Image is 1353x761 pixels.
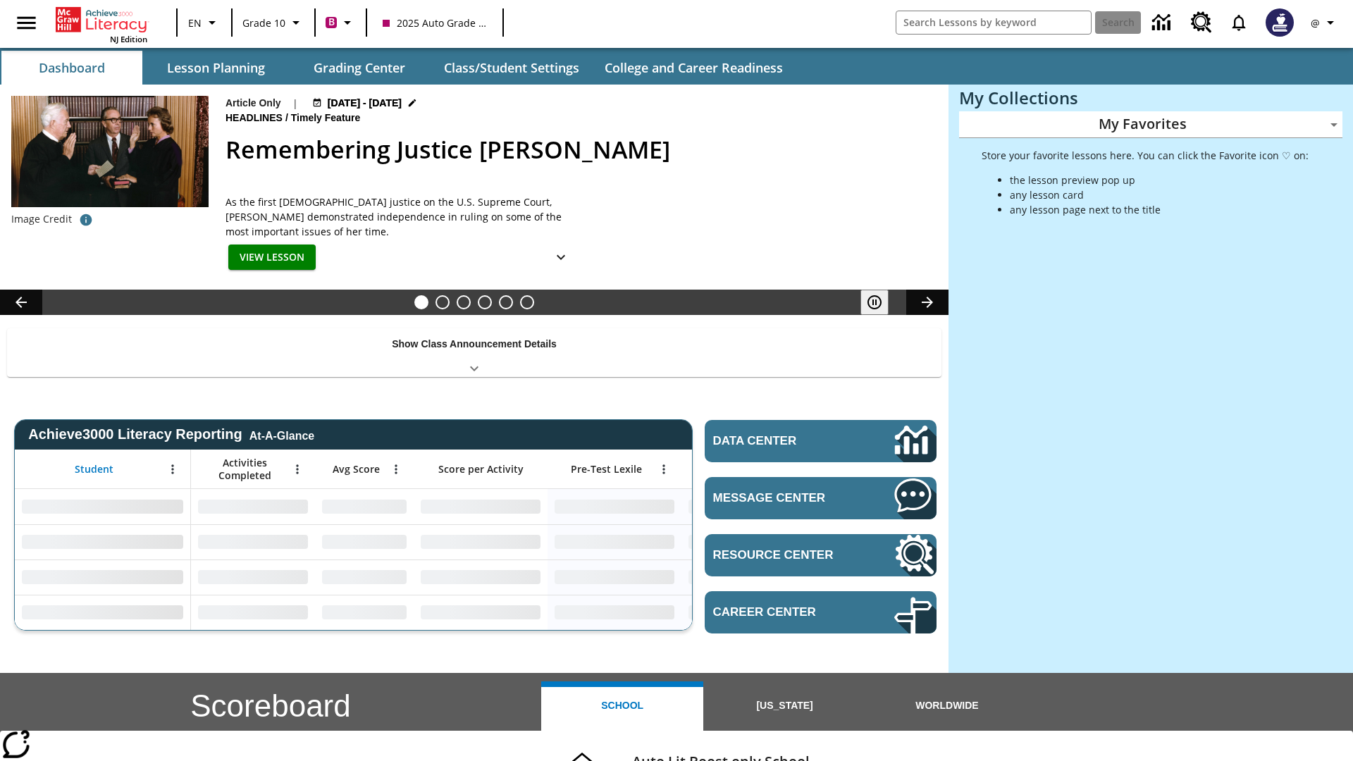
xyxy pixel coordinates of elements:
[906,290,949,315] button: Lesson carousel, Next
[75,463,113,476] span: Student
[6,2,47,44] button: Open side menu
[959,111,1342,138] div: My Favorites
[653,459,674,480] button: Open Menu
[438,463,524,476] span: Score per Activity
[1302,10,1347,35] button: Profile/Settings
[1266,8,1294,37] img: Avatar
[959,88,1342,108] h3: My Collections
[705,420,937,462] a: Data Center
[681,595,815,630] div: No Data,
[242,16,285,30] span: Grade 10
[28,426,314,443] span: Achieve3000 Literacy Reporting
[198,457,291,482] span: Activities Completed
[7,328,941,377] div: Show Class Announcement Details
[866,681,1028,731] button: Worldwide
[392,337,557,352] p: Show Class Announcement Details
[541,681,703,731] button: School
[478,295,492,309] button: Slide 4 The Last Homesteaders
[291,111,364,126] span: Timely Feature
[309,96,421,111] button: Aug 24 - Aug 24 Choose Dates
[191,595,315,630] div: No Data,
[56,6,147,34] a: Home
[145,51,286,85] button: Lesson Planning
[1010,173,1309,187] li: the lesson preview pop up
[705,477,937,519] a: Message Center
[315,489,414,524] div: No Data,
[162,459,183,480] button: Open Menu
[681,559,815,595] div: No Data,
[315,559,414,595] div: No Data,
[191,524,315,559] div: No Data,
[383,16,487,30] span: 2025 Auto Grade 10
[11,96,209,207] img: Chief Justice Warren Burger, wearing a black robe, holds up his right hand and faces Sandra Day O...
[328,13,335,31] span: B
[315,524,414,559] div: No Data,
[1221,4,1257,41] a: Notifications
[237,10,310,35] button: Grade: Grade 10, Select a grade
[457,295,471,309] button: Slide 3 Defining Our Government's Purpose
[287,459,308,480] button: Open Menu
[225,194,578,239] span: As the first female justice on the U.S. Supreme Court, Sandra Day O'Connor demonstrated independe...
[705,534,937,576] a: Resource Center, Will open in new tab
[713,434,846,448] span: Data Center
[896,11,1091,34] input: search field
[520,295,534,309] button: Slide 6 Career Lesson
[285,112,288,123] span: /
[860,290,903,315] div: Pause
[1182,4,1221,42] a: Resource Center, Will open in new tab
[225,194,578,239] div: As the first [DEMOGRAPHIC_DATA] justice on the U.S. Supreme Court, [PERSON_NAME] demonstrated ind...
[571,463,642,476] span: Pre-Test Lexile
[705,591,937,633] a: Career Center
[110,34,147,44] span: NJ Edition
[72,207,100,233] button: Image credit: The U.S. National Archives
[1311,16,1320,30] span: @
[433,51,591,85] button: Class/Student Settings
[435,295,450,309] button: Slide 2 Climbing Mount Tai
[982,148,1309,163] p: Store your favorite lessons here. You can click the Favorite icon ♡ on:
[292,96,298,111] span: |
[191,559,315,595] div: No Data,
[593,51,794,85] button: College and Career Readiness
[713,548,852,562] span: Resource Center
[499,295,513,309] button: Slide 5 Pre-release lesson
[328,96,402,111] span: [DATE] - [DATE]
[414,295,428,309] button: Slide 1 Remembering Justice O'Connor
[1010,187,1309,202] li: any lesson card
[228,245,316,271] button: View Lesson
[1,51,142,85] button: Dashboard
[11,212,72,226] p: Image Credit
[315,595,414,630] div: No Data,
[1257,4,1302,41] button: Select a new avatar
[56,4,147,44] div: Home
[188,16,202,30] span: EN
[681,489,815,524] div: No Data,
[385,459,407,480] button: Open Menu
[333,463,380,476] span: Avg Score
[713,491,852,505] span: Message Center
[1010,202,1309,217] li: any lesson page next to the title
[182,10,227,35] button: Language: EN, Select a language
[713,605,852,619] span: Career Center
[289,51,430,85] button: Grading Center
[681,524,815,559] div: No Data,
[225,96,281,111] p: Article Only
[191,489,315,524] div: No Data,
[860,290,889,315] button: Pause
[225,132,932,168] h2: Remembering Justice O'Connor
[547,245,575,271] button: Show Details
[249,427,314,443] div: At-A-Glance
[1144,4,1182,42] a: Data Center
[320,10,362,35] button: Boost Class color is violet red. Change class color
[225,111,285,126] span: Headlines
[703,681,865,731] button: [US_STATE]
